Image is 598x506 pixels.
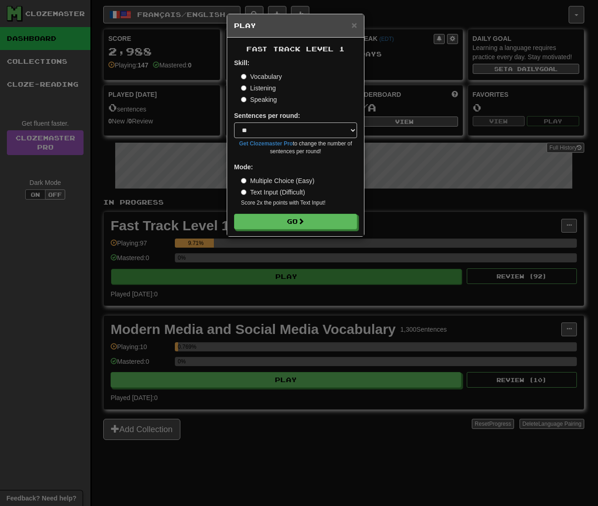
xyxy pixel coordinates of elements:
button: Close [352,20,357,30]
a: Get Clozemaster Pro [239,140,293,147]
label: Sentences per round: [234,111,300,120]
small: to change the number of sentences per round! [234,140,357,156]
strong: Skill: [234,59,249,67]
label: Text Input (Difficult) [241,188,305,197]
input: Multiple Choice (Easy) [241,178,246,183]
span: Fast Track Level 1 [246,45,345,53]
small: Score 2x the points with Text Input ! [241,199,357,207]
input: Vocabulary [241,74,246,79]
input: Speaking [241,97,246,102]
input: Listening [241,85,246,91]
button: Go [234,214,357,229]
strong: Mode: [234,163,253,171]
input: Text Input (Difficult) [241,189,246,195]
label: Listening [241,83,276,93]
label: Speaking [241,95,277,104]
label: Vocabulary [241,72,282,81]
span: × [352,20,357,30]
label: Multiple Choice (Easy) [241,176,314,185]
h5: Play [234,21,357,30]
